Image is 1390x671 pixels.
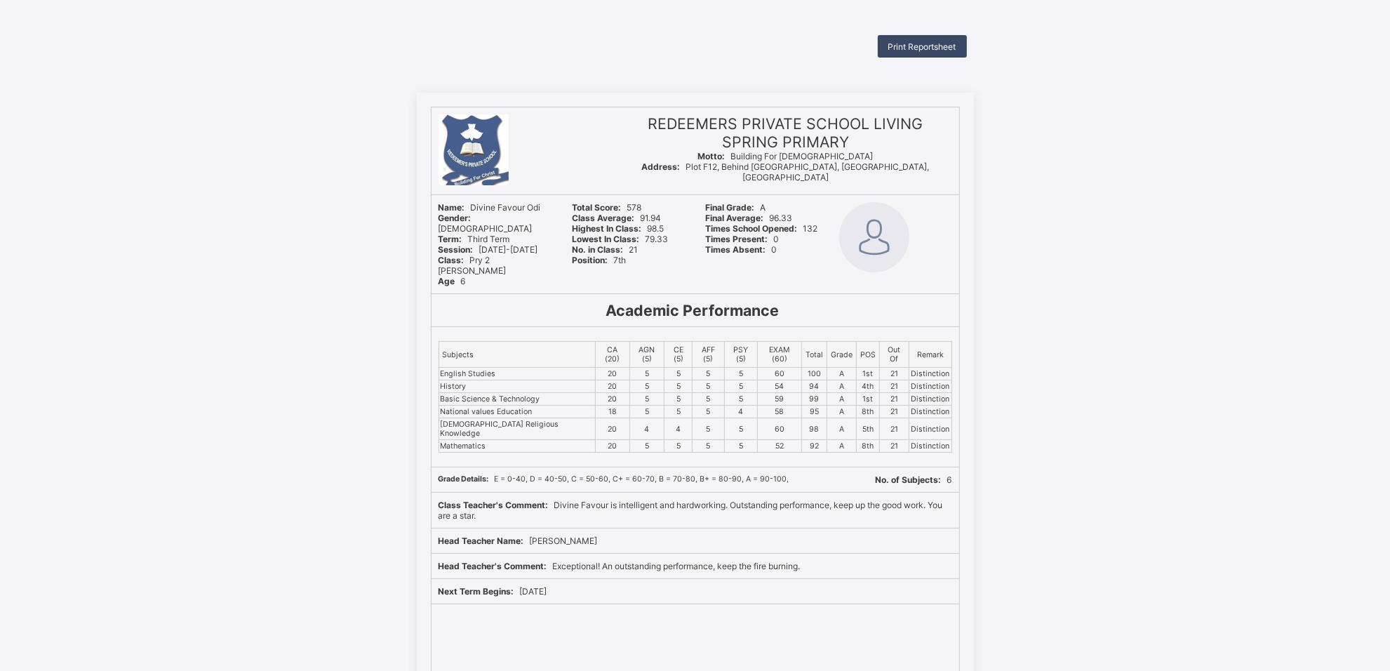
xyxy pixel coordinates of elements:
td: 60 [758,368,802,380]
td: A [827,380,856,393]
td: 5 [629,406,664,418]
span: Divine Favour is intelligent and hardworking. Outstanding performance, keep up the good work. You... [439,500,943,521]
td: 21 [879,418,909,440]
b: Session: [439,244,474,255]
td: 5 [693,440,724,453]
span: REDEEMERS PRIVATE SCHOOL LIVING SPRING PRIMARY [648,114,923,151]
th: Total [801,342,827,368]
span: Pry 2 [PERSON_NAME] [439,255,507,276]
span: 21 [572,244,638,255]
td: 5 [629,368,664,380]
th: AFF (5) [693,342,724,368]
td: Distinction [909,440,951,453]
b: Class: [439,255,465,265]
span: 0 [706,244,777,255]
b: Academic Performance [606,301,779,319]
td: 98 [801,418,827,440]
td: 5 [664,393,692,406]
b: Next Term Begins: [439,586,514,597]
b: Gender: [439,213,472,223]
td: 5 [629,393,664,406]
td: 4 [724,406,757,418]
td: Distinction [909,393,951,406]
b: Lowest In Class: [572,234,639,244]
span: E = 0-40, D = 40-50, C = 50-60, C+ = 60-70, B = 70-80, B+ = 80-90, A = 90-100, [439,474,789,484]
b: Address: [641,161,680,172]
span: 6 [439,276,466,286]
span: [DATE] [439,586,547,597]
td: 95 [801,406,827,418]
span: [DEMOGRAPHIC_DATA] [439,213,533,234]
span: 132 [706,223,818,234]
span: Exceptional! An outstanding performance, keep the fire burning. [439,561,801,571]
td: Distinction [909,380,951,393]
span: 6 [876,474,952,485]
td: 20 [596,440,629,453]
td: 1st [856,368,879,380]
td: [DEMOGRAPHIC_DATA] Religious Knowledge [439,418,596,440]
span: 98.5 [572,223,664,234]
td: 21 [879,380,909,393]
td: 92 [801,440,827,453]
td: 5 [664,380,692,393]
td: 5 [693,418,724,440]
td: 5 [724,440,757,453]
td: 5 [693,393,724,406]
b: Motto: [697,151,725,161]
th: Grade [827,342,856,368]
td: 18 [596,406,629,418]
span: A [706,202,766,213]
td: 5th [856,418,879,440]
b: Times Absent: [706,244,766,255]
span: 7th [572,255,626,265]
td: A [827,368,856,380]
span: 79.33 [572,234,668,244]
span: Third Term [439,234,510,244]
td: English Studies [439,368,596,380]
td: 99 [801,393,827,406]
td: 60 [758,418,802,440]
td: 8th [856,440,879,453]
th: AGN (5) [629,342,664,368]
td: 21 [879,393,909,406]
span: Plot F12, Behind [GEOGRAPHIC_DATA], [GEOGRAPHIC_DATA], [GEOGRAPHIC_DATA] [641,161,930,182]
b: No. of Subjects: [876,474,942,485]
b: Times Present: [706,234,768,244]
td: 58 [758,406,802,418]
td: A [827,393,856,406]
td: History [439,380,596,393]
b: Final Average: [706,213,764,223]
td: Mathematics [439,440,596,453]
th: EXAM (60) [758,342,802,368]
th: CE (5) [664,342,692,368]
td: 5 [724,368,757,380]
th: Remark [909,342,951,368]
td: 1st [856,393,879,406]
span: Divine Favour Odi [439,202,541,213]
b: Final Grade: [706,202,755,213]
td: Distinction [909,406,951,418]
b: Name: [439,202,465,213]
th: PSY (5) [724,342,757,368]
span: 91.94 [572,213,661,223]
td: 5 [664,440,692,453]
span: Print Reportsheet [888,41,956,52]
span: 96.33 [706,213,793,223]
td: 54 [758,380,802,393]
td: A [827,418,856,440]
td: 20 [596,393,629,406]
th: Subjects [439,342,596,368]
td: National values Education [439,406,596,418]
td: 5 [693,368,724,380]
th: CA (20) [596,342,629,368]
span: 0 [706,234,780,244]
td: 5 [629,440,664,453]
th: POS [856,342,879,368]
td: 100 [801,368,827,380]
b: Class Average: [572,213,634,223]
b: Times School Opened: [706,223,798,234]
b: Grade Details: [439,474,489,484]
th: Out Of [879,342,909,368]
td: 5 [693,380,724,393]
td: 5 [724,393,757,406]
